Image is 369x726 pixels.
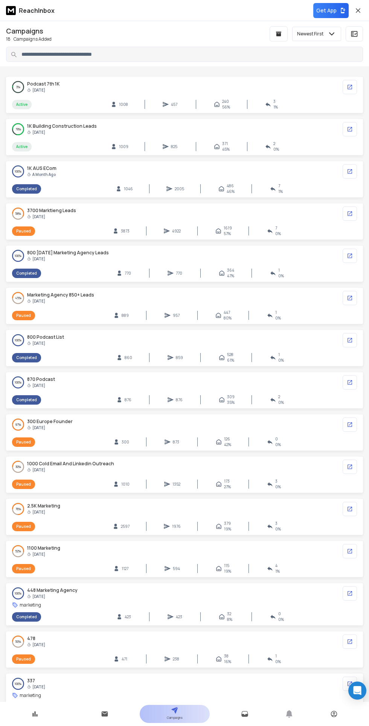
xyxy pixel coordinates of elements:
[15,380,21,385] p: 100 %
[12,437,35,447] div: Paused
[222,147,230,152] span: 45 %
[275,569,280,574] span: 1 %
[122,439,129,445] span: 300
[125,614,132,620] span: 423
[224,563,229,569] span: 115
[273,141,275,147] span: 2
[27,425,73,431] span: [DATE]
[224,436,230,442] span: 126
[15,465,21,469] p: 30 %
[27,171,56,177] span: a month ago
[172,524,181,529] span: 1976
[275,526,281,532] span: 0 %
[176,355,183,361] span: 859
[12,480,35,489] div: Paused
[172,228,181,234] span: 4922
[16,85,20,89] p: 3 %
[172,481,180,487] span: 1352
[12,311,35,320] div: Paused
[176,397,183,403] span: 876
[20,692,41,698] p: marketing
[6,674,363,716] a: 100%337 [DATE]marketingCompleted338101510531%21%
[224,442,231,448] span: 42 %
[292,27,341,41] button: Newest First
[6,161,363,197] a: 100%1K AUS ECom a month agoCompleted1046200548646%71%
[27,382,55,388] span: [DATE]
[12,395,41,405] div: Completed
[15,211,21,216] p: 58 %
[119,144,128,150] span: 1009
[224,225,232,231] span: 1619
[275,521,278,526] span: 3
[27,587,78,599] span: 448 marketing agency
[173,566,180,572] span: 594
[227,617,232,622] span: 8 %
[15,127,21,131] p: 79 %
[6,330,363,366] a: 100%800 podcast list [DATE]Completed86085952861%10%
[275,231,281,237] span: 0 %
[122,313,129,318] span: 889
[122,566,129,572] span: 1127
[224,310,230,315] span: 447
[227,702,233,707] span: 105
[27,376,55,388] span: 870 podcast
[275,315,281,321] span: 0 %
[278,400,284,405] span: 0 %
[15,507,21,511] p: 76 %
[167,714,183,721] p: Campaigns
[20,602,41,608] p: marketing
[176,614,183,620] span: 423
[278,189,283,194] span: 1 %
[224,526,231,532] span: 19 %
[12,564,35,573] div: Paused
[15,254,21,258] p: 100 %
[222,141,228,147] span: 371
[27,250,109,262] span: 800 [DATE] marketing agency leads
[227,611,231,617] span: 32
[275,563,278,569] span: 4
[15,422,21,427] p: 97 %
[224,659,231,665] span: 16 %
[12,522,35,531] div: Paused
[222,99,229,104] span: 240
[278,702,280,707] span: 2
[12,612,41,622] div: Completed
[227,358,234,363] span: 61 %
[15,169,21,174] p: 100 %
[278,394,280,400] span: 2
[15,639,21,644] p: 50 %
[224,653,229,659] span: 38
[6,36,182,42] p: Campaigns Added
[227,352,233,358] span: 528
[275,442,281,448] span: 0 %
[12,269,41,278] div: Completed
[278,273,284,279] span: 0 %
[12,654,35,664] div: Paused
[275,310,277,315] span: 1
[227,183,234,189] span: 486
[171,144,178,150] span: 825
[27,165,56,177] span: 1K AUS ECom
[27,593,78,599] span: [DATE]
[124,186,133,192] span: 1046
[27,684,45,690] span: [DATE]
[15,591,21,596] p: 100 %
[173,656,180,662] span: 238
[224,478,230,484] span: 173
[227,267,234,273] span: 364
[27,340,64,346] span: [DATE]
[12,353,41,362] div: Completed
[27,419,73,431] span: 300 Europe founder
[171,102,178,107] span: 457
[15,338,21,342] p: 100 %
[6,36,11,42] span: 18
[173,439,180,445] span: 873
[122,656,129,662] span: 471
[6,203,363,240] a: 58%3700 marktieng leads [DATE]Paused38734922161957%70%
[27,636,45,648] span: 478
[27,81,60,93] span: podcast 7th 1K
[275,659,281,665] span: 0 %
[27,298,94,304] span: [DATE]
[313,3,349,18] button: Get App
